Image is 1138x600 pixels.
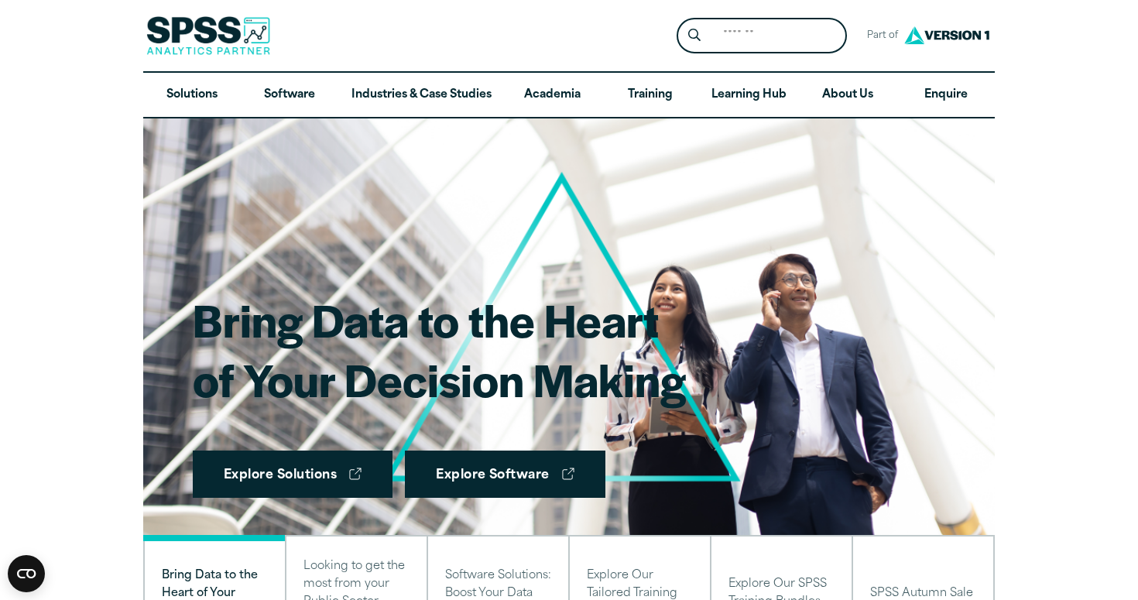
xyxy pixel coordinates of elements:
nav: Desktop version of site main menu [143,73,995,118]
a: About Us [799,73,896,118]
a: Solutions [143,73,241,118]
button: Open CMP widget [8,555,45,592]
a: Academia [504,73,602,118]
a: Explore Software [405,451,605,499]
svg: Search magnifying glass icon [688,29,701,42]
a: Industries & Case Studies [339,73,504,118]
img: SPSS Analytics Partner [146,16,270,55]
img: Version1 Logo [900,21,993,50]
a: Training [602,73,699,118]
a: Enquire [897,73,995,118]
a: Explore Solutions [193,451,392,499]
span: Part of [859,25,900,47]
h1: Bring Data to the Heart of Your Decision Making [193,290,686,410]
button: Search magnifying glass icon [680,22,709,50]
form: Site Header Search Form [677,18,847,54]
a: Software [241,73,338,118]
a: Learning Hub [699,73,799,118]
